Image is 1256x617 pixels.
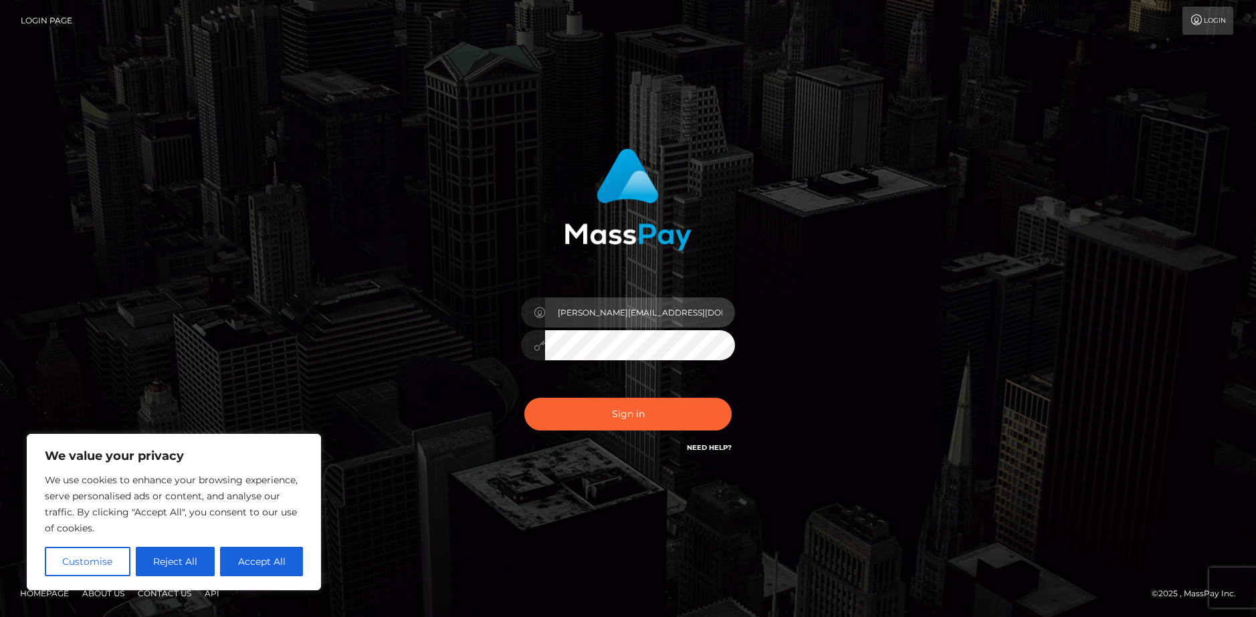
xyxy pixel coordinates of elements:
div: © 2025 , MassPay Inc. [1152,586,1246,601]
p: We use cookies to enhance your browsing experience, serve personalised ads or content, and analys... [45,472,303,536]
a: Login Page [21,7,72,35]
button: Customise [45,547,130,576]
button: Accept All [220,547,303,576]
input: Username... [545,297,735,328]
button: Sign in [524,398,732,430]
a: API [199,583,225,604]
a: Contact Us [132,583,197,604]
a: About Us [77,583,130,604]
img: MassPay Login [564,148,692,251]
a: Need Help? [687,443,732,452]
button: Reject All [136,547,215,576]
div: We value your privacy [27,434,321,590]
a: Login [1182,7,1233,35]
p: We value your privacy [45,448,303,464]
a: Homepage [15,583,74,604]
